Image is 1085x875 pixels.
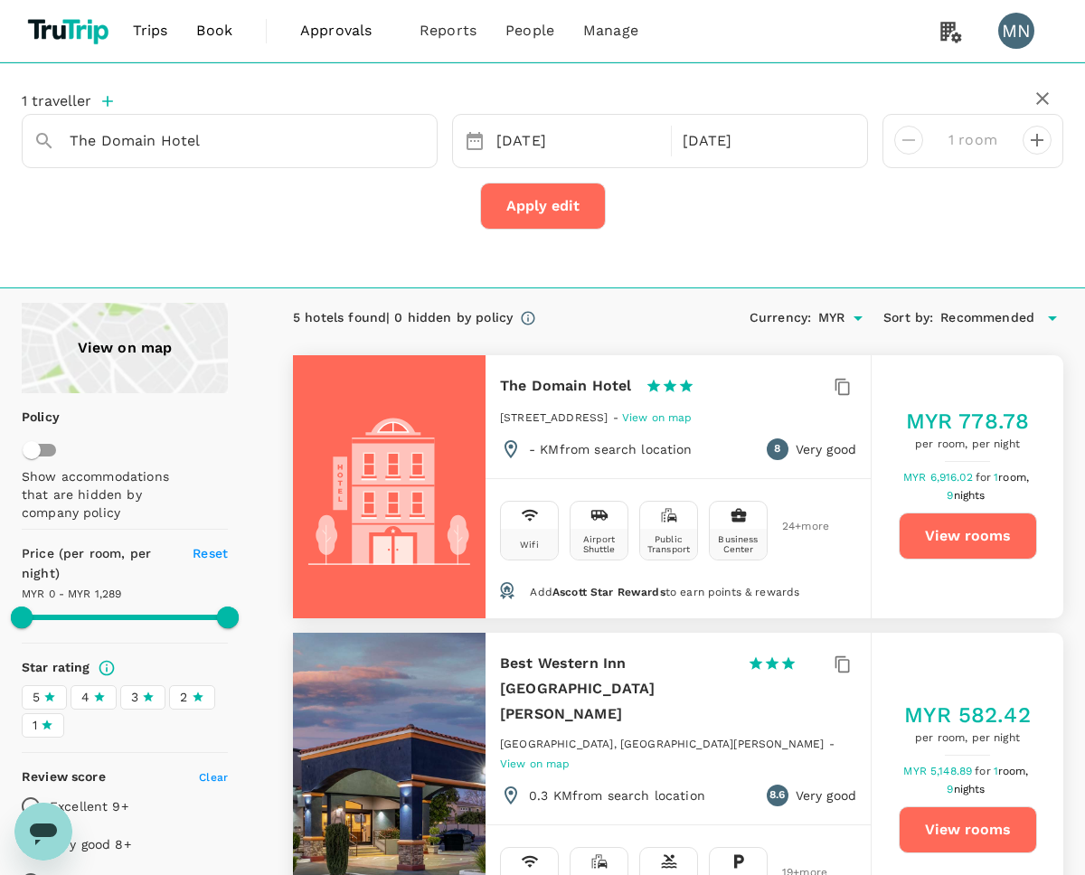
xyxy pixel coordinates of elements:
button: Open [845,306,871,331]
span: 5 [33,688,40,707]
h6: Best Western Inn [GEOGRAPHIC_DATA][PERSON_NAME] [500,651,733,727]
span: 8 [774,440,780,458]
span: room, [998,471,1029,484]
span: room, [998,765,1029,777]
h6: Price (per room, per night) [22,544,176,584]
span: Book [196,20,232,42]
input: Search cities, hotels, work locations [70,127,375,155]
h5: MYR 778.78 [906,407,1030,436]
h6: Review score [22,767,106,787]
a: View on map [500,756,571,770]
span: Reset [193,546,228,560]
button: Open [424,139,428,143]
span: for [976,471,994,484]
span: Trips [133,20,168,42]
span: [GEOGRAPHIC_DATA], [GEOGRAPHIC_DATA][PERSON_NAME] [500,738,824,750]
p: Very good [796,440,856,458]
a: View on map [22,303,228,393]
p: Policy [22,408,33,426]
div: [DATE] [489,124,667,159]
button: View rooms [899,513,1037,560]
span: 1 [33,716,37,735]
input: Add rooms [938,126,1008,155]
span: 2 [180,688,187,707]
span: nights [954,489,986,502]
span: 3 [131,688,138,707]
span: for [975,765,993,777]
div: [DATE] [675,124,854,159]
p: Very good [796,786,856,804]
div: Public Transport [644,534,693,554]
button: decrease [1023,126,1052,155]
span: - [613,411,622,424]
span: MYR 6,916.02 [903,471,976,484]
h6: Currency : [750,308,811,328]
div: Wifi [520,540,539,550]
span: 9 [947,783,987,795]
span: People [505,20,554,42]
span: - [829,738,835,750]
h6: Star rating [22,658,90,678]
span: 1 [994,471,1032,484]
span: Add to earn points & rewards [530,586,799,598]
span: 8.6 [769,786,785,804]
span: Manage [583,20,638,42]
span: Reports [420,20,476,42]
span: Approvals [300,20,391,42]
a: View on map [622,409,693,424]
svg: Star ratings are awarded to properties to represent the quality of services, facilities, and amen... [98,659,116,677]
span: Clear [199,771,228,784]
p: 0.3 KM from search location [529,786,705,804]
iframe: Button to launch messaging window [14,803,72,861]
span: MYR 0 - MYR 1,289 [22,588,122,600]
h6: Sort by : [883,308,933,328]
p: Very good 8+ [50,835,131,853]
p: Show accommodations that are hidden by company policy [22,467,185,522]
p: - KM from search location [529,440,693,458]
span: 4 [81,688,90,707]
h6: The Domain Hotel [500,373,631,399]
span: View on map [622,411,693,424]
div: Business Center [713,534,763,554]
div: 5 hotels found | 0 hidden by policy [293,308,513,328]
span: per room, per night [904,729,1031,748]
span: Recommended [940,308,1034,328]
img: TruTrip logo [22,11,118,51]
p: Excellent 9+ [50,797,128,815]
h5: MYR 582.42 [904,701,1031,729]
span: per room, per night [906,436,1030,454]
button: 1 traveller [22,92,113,110]
span: MYR 5,148.89 [903,765,975,777]
div: MN [998,13,1034,49]
span: 9 [947,489,987,502]
div: Airport Shuttle [574,534,624,554]
button: View rooms [899,806,1037,853]
button: Apply edit [480,183,606,230]
span: 1 [994,765,1032,777]
span: Ascott Star Rewards [552,586,665,598]
span: View on map [500,757,571,770]
span: 24 + more [782,521,809,532]
span: nights [954,783,986,795]
span: [STREET_ADDRESS] [500,411,608,424]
